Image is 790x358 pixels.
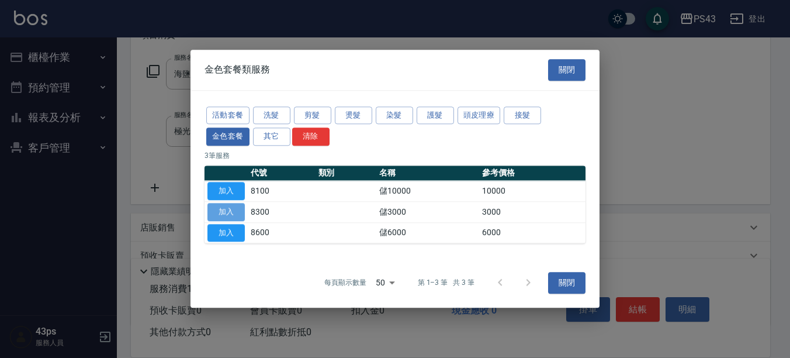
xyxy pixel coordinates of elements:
td: 儲3000 [376,202,479,223]
button: 剪髮 [294,106,331,125]
button: 加入 [207,224,245,242]
div: 50 [371,267,399,299]
p: 第 1–3 筆 共 3 筆 [418,278,474,288]
button: 加入 [207,182,245,200]
td: 6000 [479,222,585,243]
button: 接髮 [504,106,541,125]
td: 10000 [479,181,585,202]
p: 每頁顯示數量 [324,278,366,288]
th: 名稱 [376,166,479,181]
button: 洗髮 [253,106,290,125]
button: 活動套餐 [206,106,250,125]
button: 金色套餐 [206,128,250,146]
button: 燙髮 [335,106,372,125]
button: 護髮 [417,106,454,125]
td: 儲10000 [376,181,479,202]
td: 8100 [248,181,316,202]
button: 加入 [207,203,245,221]
td: 8300 [248,202,316,223]
td: 3000 [479,202,585,223]
span: 金色套餐類服務 [205,64,270,76]
td: 儲6000 [376,222,479,243]
button: 關閉 [548,59,585,81]
button: 其它 [253,128,290,146]
th: 類別 [316,166,377,181]
button: 清除 [292,128,330,146]
button: 關閉 [548,272,585,294]
th: 代號 [248,166,316,181]
th: 參考價格 [479,166,585,181]
td: 8600 [248,222,316,243]
button: 頭皮理療 [458,106,501,125]
button: 染髮 [376,106,413,125]
p: 3 筆服務 [205,150,585,161]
